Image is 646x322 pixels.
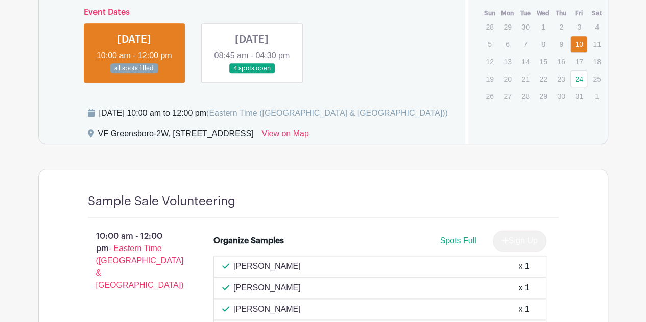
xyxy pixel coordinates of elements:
p: 13 [499,54,516,69]
th: Mon [498,8,516,18]
th: Thu [552,8,570,18]
p: 5 [481,36,498,52]
div: x 1 [518,303,529,315]
p: 10:00 am - 12:00 pm [71,226,198,295]
p: [PERSON_NAME] [233,282,301,294]
p: [PERSON_NAME] [233,260,301,273]
p: 28 [517,88,534,104]
p: 26 [481,88,498,104]
div: x 1 [518,282,529,294]
p: 7 [517,36,534,52]
p: 19 [481,71,498,87]
p: [PERSON_NAME] [233,303,301,315]
p: 30 [517,19,534,35]
span: - Eastern Time ([GEOGRAPHIC_DATA] & [GEOGRAPHIC_DATA]) [96,244,184,289]
p: 4 [588,19,605,35]
h4: Sample Sale Volunteering [88,194,235,209]
th: Sun [481,8,498,18]
th: Wed [534,8,552,18]
a: 24 [570,70,587,87]
p: 1 [588,88,605,104]
p: 25 [588,71,605,87]
p: 30 [553,88,569,104]
p: 17 [570,54,587,69]
h6: Event Dates [76,8,429,17]
p: 18 [588,54,605,69]
p: 29 [499,19,516,35]
p: 21 [517,71,534,87]
a: View on Map [261,128,308,144]
span: Spots Full [440,236,476,245]
th: Tue [516,8,534,18]
p: 31 [570,88,587,104]
p: 2 [553,19,569,35]
div: Organize Samples [213,235,284,247]
div: VF Greensboro-2W, [STREET_ADDRESS] [98,128,254,144]
th: Sat [588,8,606,18]
p: 28 [481,19,498,35]
p: 29 [535,88,552,104]
p: 16 [553,54,569,69]
p: 9 [553,36,569,52]
p: 27 [499,88,516,104]
th: Fri [570,8,588,18]
span: (Eastern Time ([GEOGRAPHIC_DATA] & [GEOGRAPHIC_DATA])) [206,109,448,117]
p: 3 [570,19,587,35]
p: 6 [499,36,516,52]
p: 20 [499,71,516,87]
p: 11 [588,36,605,52]
p: 1 [535,19,552,35]
p: 14 [517,54,534,69]
p: 15 [535,54,552,69]
div: [DATE] 10:00 am to 12:00 pm [99,107,448,119]
p: 8 [535,36,552,52]
div: x 1 [518,260,529,273]
p: 22 [535,71,552,87]
p: 23 [553,71,569,87]
p: 12 [481,54,498,69]
a: 10 [570,36,587,53]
